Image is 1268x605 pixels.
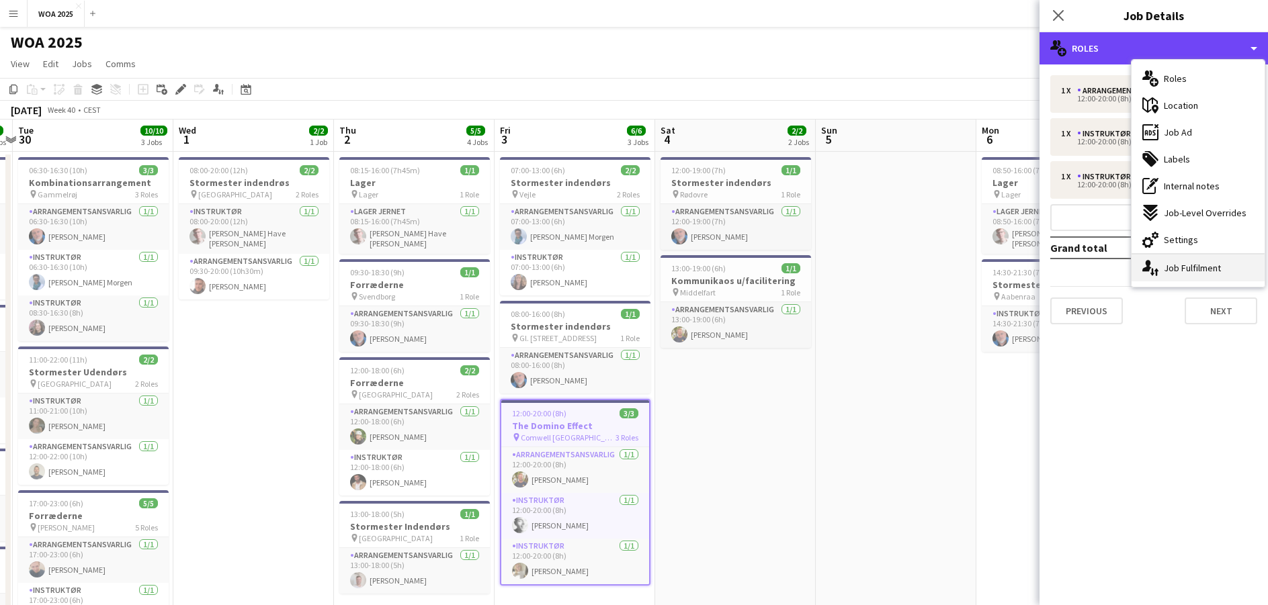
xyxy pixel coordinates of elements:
h3: Stormester indendørs [982,279,1132,291]
app-card-role: Instruktør1/111:00-21:00 (10h)[PERSON_NAME] [18,393,169,439]
span: Comwell [GEOGRAPHIC_DATA] [521,432,616,443]
span: 07:00-13:00 (6h) [511,165,565,175]
h3: Forræderne [339,377,490,389]
h3: Stormester indendørs [500,177,650,189]
div: 1 x [1061,172,1077,181]
div: 08:50-16:00 (7h10m)1/1Lager Lager1 RoleLager Jernet1/108:50-16:00 (7h10m)[PERSON_NAME] Have [PERS... [982,157,1132,254]
span: [GEOGRAPHIC_DATA] [198,189,272,199]
button: WOA 2025 [28,1,85,27]
span: Labels [1164,153,1190,165]
app-job-card: 09:30-18:30 (9h)1/1Forræderne Svendborg1 RoleArrangementsansvarlig1/109:30-18:30 (9h)[PERSON_NAME] [339,259,490,352]
span: 08:50-16:00 (7h10m) [992,165,1062,175]
span: 1 Role [781,287,800,297]
div: 1 x [1061,86,1077,95]
div: 12:00-20:00 (8h) [1061,138,1232,145]
span: Tue [18,124,34,136]
span: [GEOGRAPHIC_DATA] [359,389,433,400]
app-card-role: Arrangementsansvarlig1/109:30-20:00 (10h30m)[PERSON_NAME] [179,254,329,299]
div: Roles [1040,32,1268,64]
span: Sat [661,124,675,136]
span: Mon [982,124,999,136]
div: 12:00-20:00 (8h)3/3The Domino Effect Comwell [GEOGRAPHIC_DATA]3 RolesArrangementsansvarlig1/112:0... [500,399,650,586]
app-card-role: Instruktør1/112:00-18:00 (6h)[PERSON_NAME] [339,450,490,496]
h3: Forræderne [339,279,490,291]
span: 5 Roles [135,522,158,532]
span: Roles [1164,73,1187,85]
h3: Stormester indendørs [661,177,811,189]
div: 3 Jobs [141,137,167,147]
span: Week 40 [44,105,78,115]
div: 12:00-18:00 (6h)2/2Forræderne [GEOGRAPHIC_DATA]2 RolesArrangementsansvarlig1/112:00-18:00 (6h)[PE... [339,357,490,496]
span: 5/5 [139,498,158,508]
h3: Lager [339,177,490,189]
span: Sun [821,124,837,136]
span: 2/2 [460,365,479,375]
app-job-card: 08:15-16:00 (7h45m)1/1Lager Lager1 RoleLager Jernet1/108:15-16:00 (7h45m)[PERSON_NAME] Have [PERS... [339,157,490,254]
div: CEST [83,105,101,115]
div: 06:30-16:30 (10h)3/3Kombinationsarrangement Gammelrøj3 RolesArrangementsansvarlig1/106:30-16:30 (... [18,157,169,341]
span: 2 [337,132,356,147]
span: 1/1 [781,165,800,175]
span: 1 [177,132,196,147]
span: 1 Role [781,189,800,199]
button: Add role [1050,204,1257,231]
span: 06:30-16:30 (10h) [29,165,87,175]
app-card-role: Lager Jernet1/108:50-16:00 (7h10m)[PERSON_NAME] Have [PERSON_NAME] [982,204,1132,254]
div: [DATE] [11,103,42,117]
app-card-role: Instruktør1/107:00-13:00 (6h)[PERSON_NAME] [500,250,650,295]
app-card-role: Arrangementsansvarlig1/112:00-18:00 (6h)[PERSON_NAME] [339,404,490,450]
app-card-role: Instruktør1/112:00-20:00 (8h)[PERSON_NAME] [501,539,649,584]
div: Arrangementsansvarlig [1077,86,1187,95]
app-card-role: Arrangementsansvarlig1/112:00-20:00 (8h)[PERSON_NAME] [501,447,649,493]
h3: Lager [982,177,1132,189]
span: 2/2 [139,355,158,365]
span: Svendborg [359,291,395,301]
app-card-role: Instruktør1/108:30-16:30 (8h)[PERSON_NAME] [18,295,169,341]
app-job-card: 13:00-19:00 (6h)1/1Kommunikaos u/facilitering Middelfart1 RoleArrangementsansvarlig1/113:00-19:00... [661,255,811,348]
a: View [5,55,35,73]
div: 1 x [1061,129,1077,138]
a: Comms [100,55,141,73]
span: 08:00-16:00 (8h) [511,309,565,319]
button: Previous [1050,297,1123,324]
span: Settings [1164,234,1198,246]
span: 13:00-18:00 (5h) [350,509,405,519]
span: 2 Roles [296,189,319,199]
span: 2 Roles [135,379,158,389]
span: 09:30-18:30 (9h) [350,267,405,277]
span: Fri [500,124,511,136]
span: 1 Role [460,533,479,543]
span: 2 Roles [617,189,640,199]
span: 30 [16,132,34,147]
div: 2 Jobs [788,137,809,147]
app-card-role: Arrangementsansvarlig1/108:00-16:00 (8h)[PERSON_NAME] [500,348,650,393]
span: 1/1 [460,165,479,175]
span: 2/2 [788,126,806,136]
div: 08:00-20:00 (12h)2/2Stormester indendrøs [GEOGRAPHIC_DATA]2 RolesInstruktør1/108:00-20:00 (12h)[P... [179,157,329,299]
div: 3 Jobs [628,137,648,147]
app-card-role: Instruktør1/114:30-21:30 (7h)[PERSON_NAME] [982,306,1132,352]
h3: Kommunikaos u/facilitering [661,275,811,287]
button: Next [1185,297,1257,324]
span: Job Ad [1164,126,1192,138]
div: 14:30-21:30 (7h)1/1Stormester indendørs Aabenraa1 RoleInstruktør1/114:30-21:30 (7h)[PERSON_NAME] [982,259,1132,352]
span: Wed [179,124,196,136]
h3: The Domino Effect [501,420,649,432]
app-card-role: Arrangementsansvarlig1/112:00-22:00 (10h)[PERSON_NAME] [18,439,169,485]
span: 08:00-20:00 (12h) [189,165,248,175]
span: 13:00-19:00 (6h) [671,263,726,273]
app-job-card: 08:00-16:00 (8h)1/1Stormester indendørs Gl. [STREET_ADDRESS]1 RoleArrangementsansvarlig1/108:00-1... [500,301,650,393]
h3: Job Details [1040,7,1268,24]
span: Vejle [519,189,536,199]
span: 1/1 [460,267,479,277]
span: 10/10 [140,126,167,136]
a: Edit [38,55,64,73]
span: Lager [1001,189,1021,199]
app-job-card: 11:00-22:00 (11h)2/2Stormester Udendørs [GEOGRAPHIC_DATA]2 RolesInstruktør1/111:00-21:00 (10h)[PE... [18,346,169,485]
span: Rødovre [680,189,708,199]
app-card-role: Arrangementsansvarlig1/113:00-18:00 (5h)[PERSON_NAME] [339,548,490,594]
app-card-role: Lager Jernet1/108:15-16:00 (7h45m)[PERSON_NAME] Have [PERSON_NAME] [339,204,490,254]
span: 11:00-22:00 (11h) [29,355,87,365]
span: 2/2 [621,165,640,175]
